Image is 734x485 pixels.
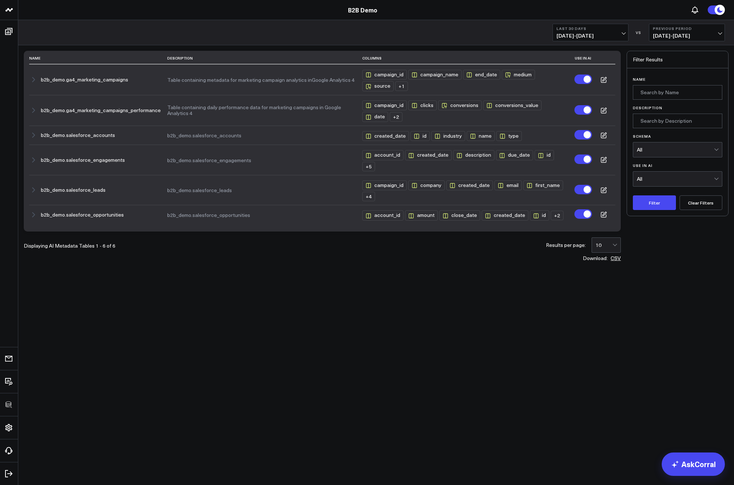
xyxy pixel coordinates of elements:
[408,99,438,110] button: clicks
[446,179,494,190] button: created_date
[439,210,480,220] div: close_date
[405,150,452,160] div: created_date
[633,114,722,128] input: Search by Description
[653,26,721,31] b: Previous Period
[362,81,394,91] div: source
[362,192,375,201] div: + 4
[410,131,430,141] div: id
[167,212,356,218] button: b2b_demo.salesforce_opportunities
[633,85,722,100] input: Search by Name
[483,100,542,110] div: conversions_value
[467,130,496,141] button: name
[535,149,555,160] button: id
[649,24,725,41] button: Previous Period[DATE]-[DATE]
[523,180,563,190] div: first_name
[362,70,407,80] div: campaign_id
[29,52,167,64] th: Name
[496,150,533,160] div: due_date
[574,185,592,194] label: Turn off Use in AI
[362,179,408,190] button: campaign_id
[408,68,463,80] button: campaign_name
[431,131,465,141] div: industry
[530,210,549,220] div: id
[632,30,645,35] div: VS
[167,157,356,163] button: b2b_demo.salesforce_engagements
[41,157,125,163] button: b2b_demo.salesforce_engagements
[438,100,482,110] div: conversions
[41,107,161,113] button: b2b_demo.ga4_marketing_campaigns_performance
[502,68,536,80] button: medium
[439,209,482,220] button: close_date
[41,212,124,218] button: b2b_demo.salesforce_opportunities
[362,68,408,80] button: campaign_id
[41,187,106,193] button: b2b_demo.salesforce_leads
[574,75,592,84] label: Turn off Use in AI
[680,195,722,210] button: Clear Filters
[41,132,115,138] button: b2b_demo.salesforce_accounts
[467,131,495,141] div: name
[494,179,523,190] button: email
[167,133,356,138] button: b2b_demo.salesforce_accounts
[574,105,592,115] label: Turn off Use in AI
[395,81,408,91] div: + 1
[662,452,725,476] a: AskCorral
[362,80,395,91] button: source
[408,179,446,190] button: company
[653,33,721,39] span: [DATE] - [DATE]
[24,243,115,248] div: Displaying AI Metadata Tables 1 - 6 of 6
[362,209,405,220] button: account_id
[362,150,404,160] div: account_id
[574,154,592,164] label: Turn off Use in AI
[362,160,376,171] button: +5
[167,52,362,64] th: Description
[523,179,565,190] button: first_name
[557,26,624,31] b: Last 30 Days
[405,149,453,160] button: created_date
[557,33,624,39] span: [DATE] - [DATE]
[167,104,356,116] button: Table containing daily performance data for marketing campaigns in Google Analytics 4
[553,24,628,41] button: Last 30 Days[DATE]-[DATE]
[530,209,551,220] button: id
[633,77,722,81] label: Name
[362,210,404,220] div: account_id
[362,130,410,141] button: created_date
[348,6,377,14] a: B2B Demo
[453,149,496,160] button: description
[390,111,404,122] button: +2
[446,180,493,190] div: created_date
[496,131,522,141] div: type
[637,147,714,153] div: All
[41,77,128,83] button: b2b_demo.ga4_marketing_campaigns
[408,70,462,80] div: campaign_name
[408,180,445,190] div: company
[362,100,407,110] div: campaign_id
[405,209,439,220] button: amount
[633,163,722,168] label: Use in AI
[408,100,437,110] div: clicks
[535,150,554,160] div: id
[167,187,356,193] button: b2b_demo.salesforce_leads
[574,52,592,64] th: Use in AI
[483,99,543,110] button: conversions_value
[362,99,408,110] button: campaign_id
[551,209,565,220] button: +2
[362,190,376,201] button: +4
[431,130,467,141] button: industry
[405,210,438,220] div: amount
[496,130,523,141] button: type
[574,130,592,140] label: Turn off Use in AI
[494,180,522,190] div: email
[362,180,407,190] div: campaign_id
[362,149,405,160] button: account_id
[627,51,728,68] div: Filter Results
[633,134,722,138] label: Schema
[482,210,528,220] div: created_date
[362,112,388,122] div: date
[611,256,621,261] button: CSV
[633,106,722,110] label: Description
[362,110,390,122] button: date
[395,80,409,91] button: +1
[546,242,586,248] div: Results per page:
[583,256,608,261] span: Download:
[167,77,356,83] button: Table containing metadata for marketing campaign analytics inGoogle Analytics 4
